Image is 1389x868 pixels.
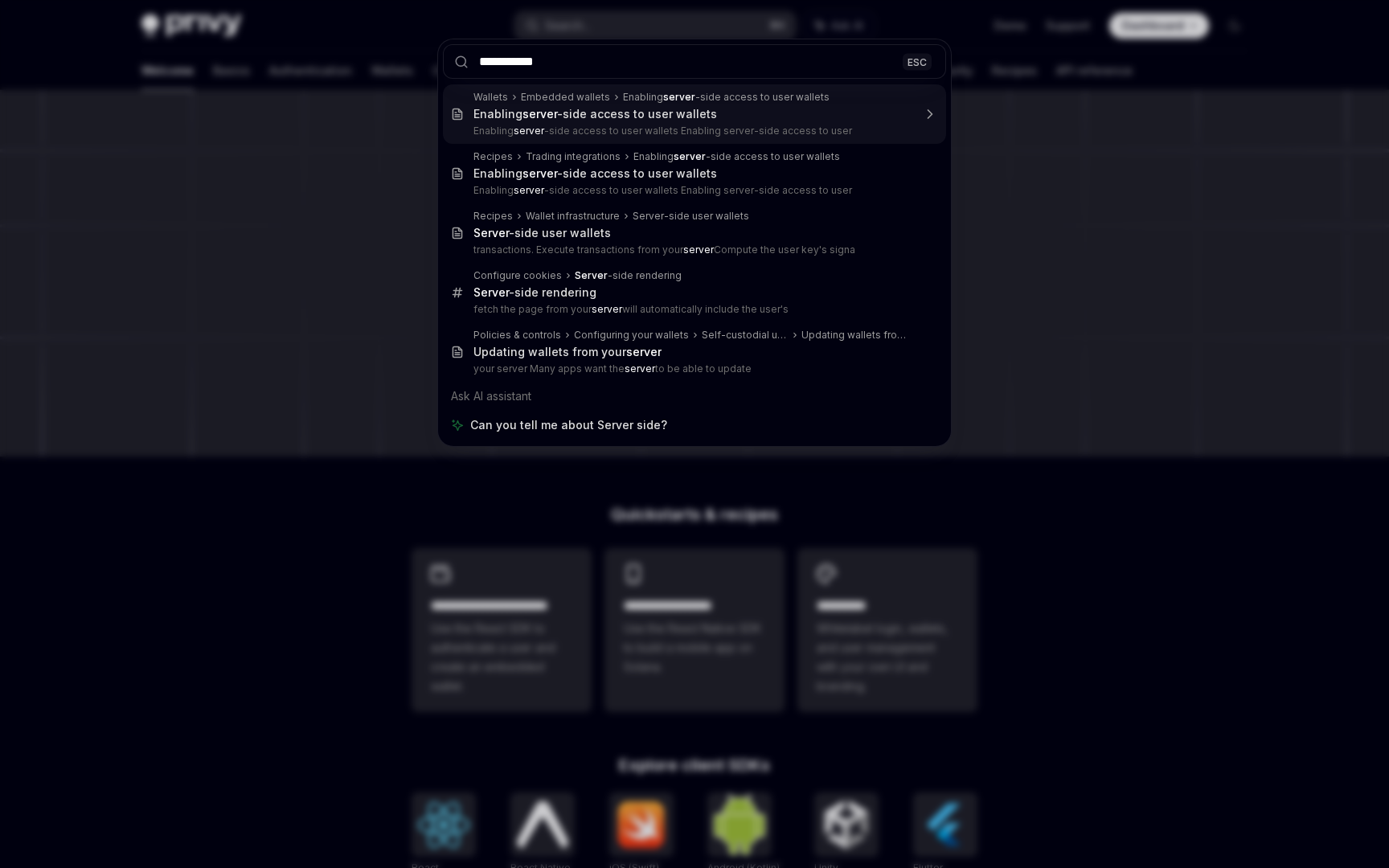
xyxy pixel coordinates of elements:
[473,362,912,375] p: your server Many apps want the to be able to update
[473,244,912,256] p: transactions. Execute transactions from your Compute the user key's signa
[473,210,513,223] div: Recipes
[663,91,695,103] b: server
[473,285,596,300] div: -side rendering
[443,382,946,411] div: Ask AI assistant
[473,269,562,282] div: Configure cookies
[473,150,513,163] div: Recipes
[470,417,667,433] span: Can you tell me about Server side?
[473,125,912,137] p: Enabling -side access to user wallets Enabling server-side access to user
[473,184,912,197] p: Enabling -side access to user wallets Enabling server-side access to user
[473,345,662,359] div: Updating wallets from your
[473,285,509,299] b: Server
[625,362,655,375] b: server
[473,226,509,240] b: Server
[575,269,608,281] b: Server
[702,329,789,342] div: Self-custodial user wallets
[674,150,706,162] b: server
[526,210,620,223] div: Wallet infrastructure
[526,150,621,163] div: Trading integrations
[522,166,557,180] b: server
[473,91,508,104] div: Wallets
[473,329,561,342] div: Policies & controls
[521,91,610,104] div: Embedded wallets
[801,329,912,342] div: Updating wallets from your server
[522,107,557,121] b: server
[473,107,717,121] div: Enabling -side access to user wallets
[575,269,682,282] div: -side rendering
[514,184,544,196] b: server
[574,329,689,342] div: Configuring your wallets
[683,244,714,256] b: server
[633,150,840,163] div: Enabling -side access to user wallets
[626,345,662,358] b: server
[903,53,932,70] div: ESC
[514,125,544,137] b: server
[592,303,622,315] b: server
[473,226,611,240] div: -side user wallets
[633,210,749,223] div: Server-side user wallets
[623,91,830,104] div: Enabling -side access to user wallets
[473,303,912,316] p: fetch the page from your will automatically include the user's
[473,166,717,181] div: Enabling -side access to user wallets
